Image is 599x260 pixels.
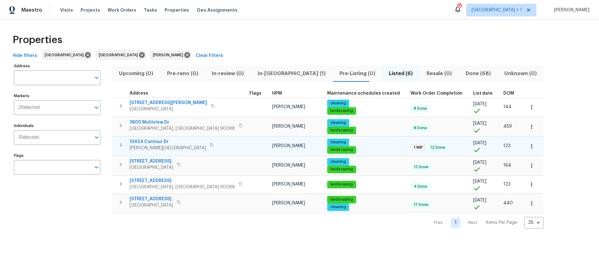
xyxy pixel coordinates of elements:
[328,182,355,187] span: landscaping
[328,204,349,210] span: cleaning
[328,128,355,133] span: landscaping
[328,159,349,164] span: cleaning
[457,4,462,10] div: 12
[21,7,42,13] span: Maestro
[428,145,448,150] span: 12 Done
[503,105,512,109] span: 144
[473,121,486,126] span: [DATE]
[423,69,455,78] span: Resale (0)
[130,119,235,125] span: 3600 Multiview Dr
[130,91,148,96] span: Address
[272,182,305,186] span: [PERSON_NAME]
[14,94,100,98] label: Markets
[209,69,247,78] span: In-review (0)
[327,91,400,96] span: Maintenance schedules created
[411,125,429,131] span: 8 Done
[503,163,511,168] span: 164
[411,106,429,111] span: 8 Done
[18,105,40,110] span: 2 Selected
[451,218,460,228] a: Goto page 1
[411,164,431,170] span: 12 Done
[42,50,92,60] div: [GEOGRAPHIC_DATA]
[411,202,431,207] span: 17 Done
[92,103,101,112] button: Open
[165,7,189,13] span: Properties
[130,158,173,164] span: [STREET_ADDRESS]
[501,69,540,78] span: Unknown (0)
[462,69,494,78] span: Done (68)
[386,69,416,78] span: Listed (6)
[503,182,511,186] span: 123
[130,145,206,151] span: [PERSON_NAME][GEOGRAPHIC_DATA]
[328,197,355,202] span: landscaping
[153,52,186,58] span: [PERSON_NAME]
[473,160,486,165] span: [DATE]
[130,139,206,145] span: 13424 Contour Dr
[328,167,355,172] span: landscaping
[473,179,486,184] span: [DATE]
[551,7,590,13] span: [PERSON_NAME]
[14,154,100,158] label: Flags
[193,50,226,62] button: Clear Filters
[99,52,140,58] span: [GEOGRAPHIC_DATA]
[473,91,493,96] span: List date
[130,202,173,208] span: [GEOGRAPHIC_DATA]
[272,124,305,129] span: [PERSON_NAME]
[144,8,157,12] span: Tasks
[197,7,238,13] span: Geo Assignments
[130,164,173,171] span: [GEOGRAPHIC_DATA]
[45,52,86,58] span: [GEOGRAPHIC_DATA]
[328,140,349,145] span: cleaning
[255,69,329,78] span: In-[GEOGRAPHIC_DATA] (1)
[130,184,235,190] span: [GEOGRAPHIC_DATA], [GEOGRAPHIC_DATA] 90068
[272,91,282,96] span: HPM
[328,101,349,106] span: cleaning
[108,7,136,13] span: Work Orders
[13,52,37,60] span: Hide filters
[473,102,486,106] span: [DATE]
[328,147,355,152] span: landscaping
[503,124,512,129] span: 459
[473,198,486,202] span: [DATE]
[272,201,305,205] span: [PERSON_NAME]
[14,124,100,128] label: Individuals
[473,141,486,145] span: [DATE]
[336,69,378,78] span: Pre-Listing (0)
[503,144,511,148] span: 123
[196,52,223,60] span: Clear Filters
[411,145,425,150] span: 1 WIP
[524,214,544,231] div: 25
[272,105,305,109] span: [PERSON_NAME]
[60,7,73,13] span: Visits
[10,50,40,62] button: Hide filters
[130,196,173,202] span: [STREET_ADDRESS]
[272,144,305,148] span: [PERSON_NAME]
[92,163,101,172] button: Open
[13,37,62,43] span: Properties
[164,69,201,78] span: Pre-reno (0)
[249,91,261,96] span: Flags
[411,91,462,96] span: Work Order Completion
[150,50,191,60] div: [PERSON_NAME]
[503,201,513,205] span: 440
[411,184,430,189] span: 4 Done
[81,7,100,13] span: Projects
[130,100,207,106] span: [STREET_ADDRESS][PERSON_NAME]
[485,219,517,226] p: Items Per Page
[92,73,101,82] button: Open
[328,120,349,125] span: cleaning
[92,133,101,142] button: Open
[472,7,522,13] span: [GEOGRAPHIC_DATA] + 1
[503,91,514,96] span: DOM
[428,217,544,229] nav: Pagination Navigation
[130,106,207,112] span: [GEOGRAPHIC_DATA]
[96,50,146,60] div: [GEOGRAPHIC_DATA]
[130,125,235,132] span: [GEOGRAPHIC_DATA], [GEOGRAPHIC_DATA] 90068
[116,69,156,78] span: Upcoming (0)
[14,64,100,68] label: Address
[328,108,355,113] span: landscaping
[18,135,39,140] span: 1 Selected
[272,163,305,168] span: [PERSON_NAME]
[130,178,235,184] span: [STREET_ADDRESS]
